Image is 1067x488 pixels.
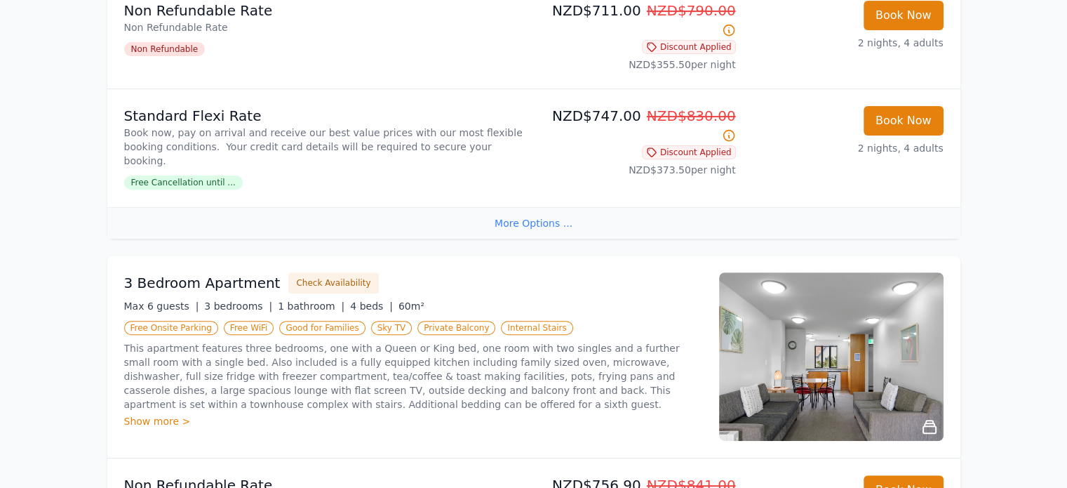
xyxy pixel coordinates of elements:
span: Free Cancellation until ... [124,176,243,190]
button: Book Now [864,106,944,136]
span: Internal Stairs [501,321,572,335]
button: Book Now [864,1,944,30]
span: 3 bedrooms | [204,301,272,312]
div: More Options ... [107,207,960,239]
p: 2 nights, 4 adults [747,36,944,50]
span: 60m² [398,301,424,312]
p: Non Refundable Rate [124,20,528,34]
h3: 3 Bedroom Apartment [124,273,281,293]
div: Show more > [124,414,702,428]
span: Free Onsite Parking [124,321,218,335]
span: NZD$790.00 [647,2,736,19]
span: 4 beds | [350,301,393,312]
span: Discount Applied [642,40,736,54]
p: 2 nights, 4 adults [747,141,944,155]
p: Standard Flexi Rate [124,106,528,126]
p: NZD$355.50 per night [539,58,736,72]
span: NZD$830.00 [647,107,736,124]
button: Check Availability [288,272,378,294]
p: NZD$747.00 [539,106,736,145]
span: 1 bathroom | [278,301,344,312]
span: Non Refundable [124,42,206,56]
p: Non Refundable Rate [124,1,528,20]
p: Book now, pay on arrival and receive our best value prices with our most flexible booking conditi... [124,126,528,168]
span: Max 6 guests | [124,301,199,312]
span: Free WiFi [224,321,274,335]
p: NZD$373.50 per night [539,163,736,177]
p: This apartment features three bedrooms, one with a Queen or King bed, one room with two singles a... [124,341,702,411]
span: Discount Applied [642,145,736,159]
span: Private Balcony [417,321,495,335]
p: NZD$711.00 [539,1,736,40]
span: Sky TV [371,321,412,335]
span: Good for Families [279,321,365,335]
